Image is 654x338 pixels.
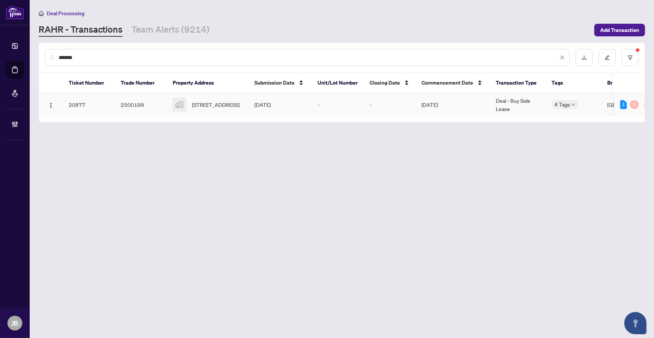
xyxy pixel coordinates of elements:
div: 0 [630,100,639,109]
th: Commencement Date [416,73,490,93]
div: 1 [620,100,627,109]
span: Closing Date [370,79,400,87]
th: Transaction Type [490,73,546,93]
button: Logo [45,99,57,111]
th: Closing Date [364,73,416,93]
button: filter [622,49,639,66]
span: close [560,55,565,60]
button: Open asap [624,312,647,334]
td: 2500199 [115,93,167,116]
span: [STREET_ADDRESS] [192,101,240,109]
a: Team Alerts (9214) [131,23,209,37]
span: Add Transaction [600,24,639,36]
span: edit [605,55,610,60]
span: Commencement Date [422,79,473,87]
button: Add Transaction [594,24,645,36]
th: Trade Number [115,73,167,93]
span: Submission Date [254,79,295,87]
button: edit [599,49,616,66]
td: [DATE] [248,93,312,116]
span: filter [628,55,633,60]
a: RAHR - Transactions [39,23,123,37]
span: download [582,55,587,60]
img: thumbnail-img [173,98,186,111]
span: Deal Processing [47,10,84,17]
th: Ticket Number [63,73,115,93]
td: Deal - Buy Side Lease [490,93,546,116]
th: Unit/Lot Number [312,73,364,93]
td: - [364,93,416,116]
img: Logo [48,102,54,108]
th: Tags [546,73,601,93]
th: Property Address [167,73,248,93]
span: home [39,11,44,16]
span: 4 Tags [554,100,570,109]
td: 20877 [63,93,115,116]
td: [DATE] [416,93,490,116]
th: Submission Date [248,73,312,93]
td: - [312,93,364,116]
span: JB [12,318,19,328]
button: download [576,49,593,66]
span: down [572,103,575,106]
img: logo [6,6,24,19]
